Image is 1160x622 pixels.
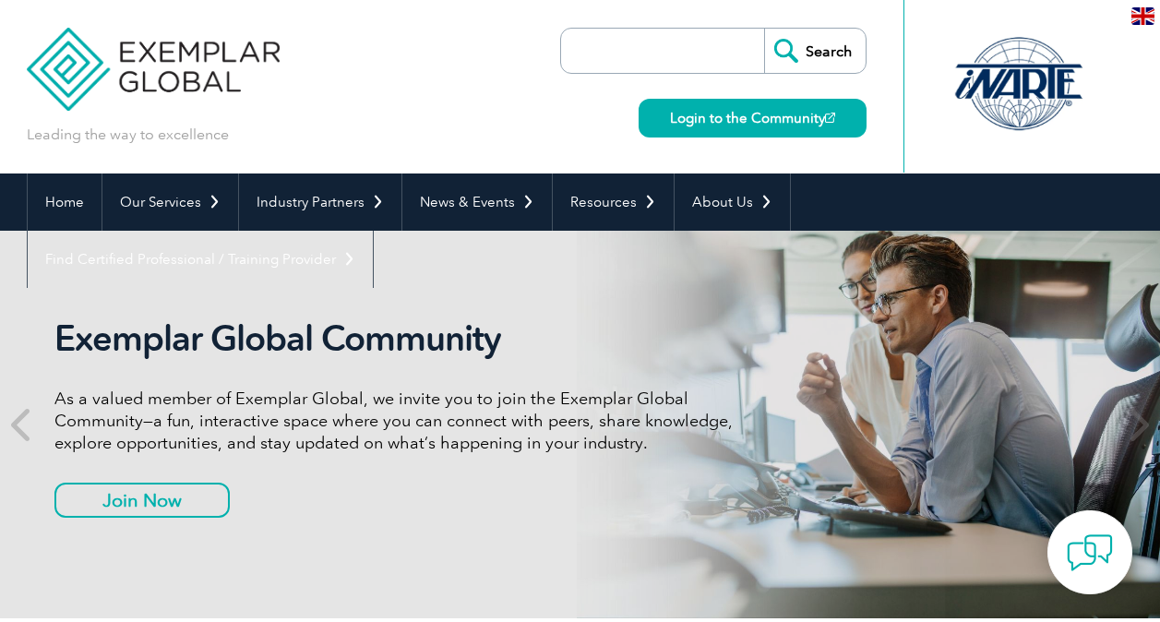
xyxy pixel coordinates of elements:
a: Find Certified Professional / Training Provider [28,231,373,288]
a: Industry Partners [239,173,401,231]
a: News & Events [402,173,552,231]
p: As a valued member of Exemplar Global, we invite you to join the Exemplar Global Community—a fun,... [54,388,747,454]
a: About Us [675,173,790,231]
a: Home [28,173,102,231]
img: en [1131,7,1154,25]
img: contact-chat.png [1067,530,1113,576]
a: Resources [553,173,674,231]
a: Login to the Community [639,99,867,138]
input: Search [764,29,866,73]
a: Our Services [102,173,238,231]
p: Leading the way to excellence [27,125,229,145]
a: Join Now [54,483,230,518]
h2: Exemplar Global Community [54,317,747,360]
img: open_square.png [825,113,835,123]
